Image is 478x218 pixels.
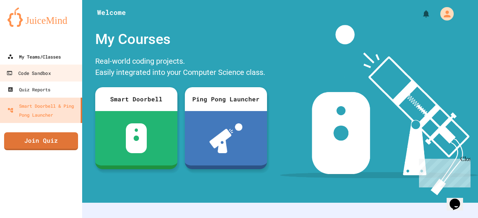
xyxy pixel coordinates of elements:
[185,87,267,111] div: Ping Pong Launcher
[209,123,243,153] img: ppl-with-ball.png
[416,156,471,187] iframe: chat widget
[408,7,432,20] div: My Notifications
[7,101,78,119] div: Smart Doorbell & Ping Pong Launcher
[6,69,50,78] div: Code Sandbox
[7,85,50,94] div: Quiz Reports
[91,25,271,54] div: My Courses
[280,25,478,195] img: banner-image-my-projects.png
[7,52,61,61] div: My Teams/Classes
[4,132,78,150] a: Join Quiz
[126,123,147,153] img: sdb-white.svg
[95,87,177,111] div: Smart Doorbell
[447,188,471,211] iframe: chat widget
[3,3,52,47] div: Chat with us now!Close
[7,7,75,27] img: logo-orange.svg
[91,54,271,82] div: Real-world coding projects. Easily integrated into your Computer Science class.
[432,5,456,22] div: My Account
